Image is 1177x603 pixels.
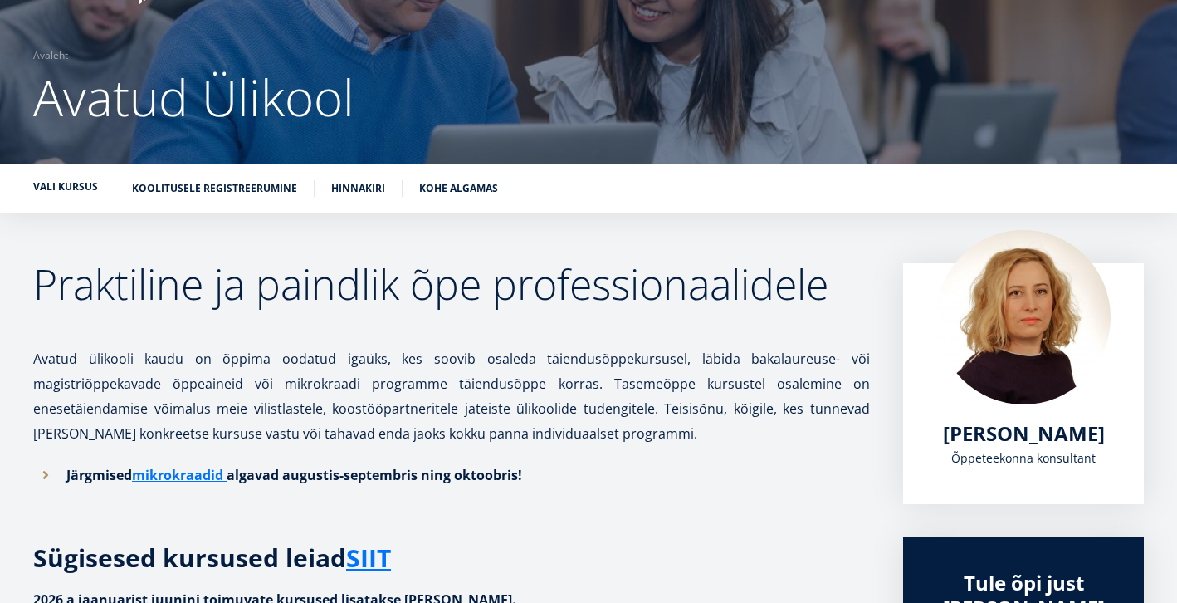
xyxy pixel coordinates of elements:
a: SIIT [346,546,391,571]
div: Õppeteekonna konsultant [936,446,1111,471]
a: [PERSON_NAME] [943,421,1105,446]
h2: Praktiline ja paindlik õpe professionaalidele [33,263,870,305]
p: Avatud ülikooli kaudu on õppima oodatud igaüks, kes soovib osaleda täiendusõppekursusel, läbida b... [33,321,870,446]
strong: Järgmised algavad augustis-septembris ning oktoobris! [66,466,522,484]
a: Hinnakiri [331,180,385,197]
img: Kadri Osula Learning Journey Advisor [936,230,1111,404]
a: ikrokraadid [145,463,223,488]
strong: Sügisesed kursused leiad [33,541,391,575]
a: Avaleht [33,47,68,64]
a: Vali kursus [33,179,98,195]
a: m [132,463,145,488]
a: Kohe algamas [419,180,498,197]
a: Koolitusele registreerumine [132,180,297,197]
span: First name [418,1,471,16]
span: Avatud Ülikool [33,63,354,131]
span: [PERSON_NAME] [943,419,1105,447]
